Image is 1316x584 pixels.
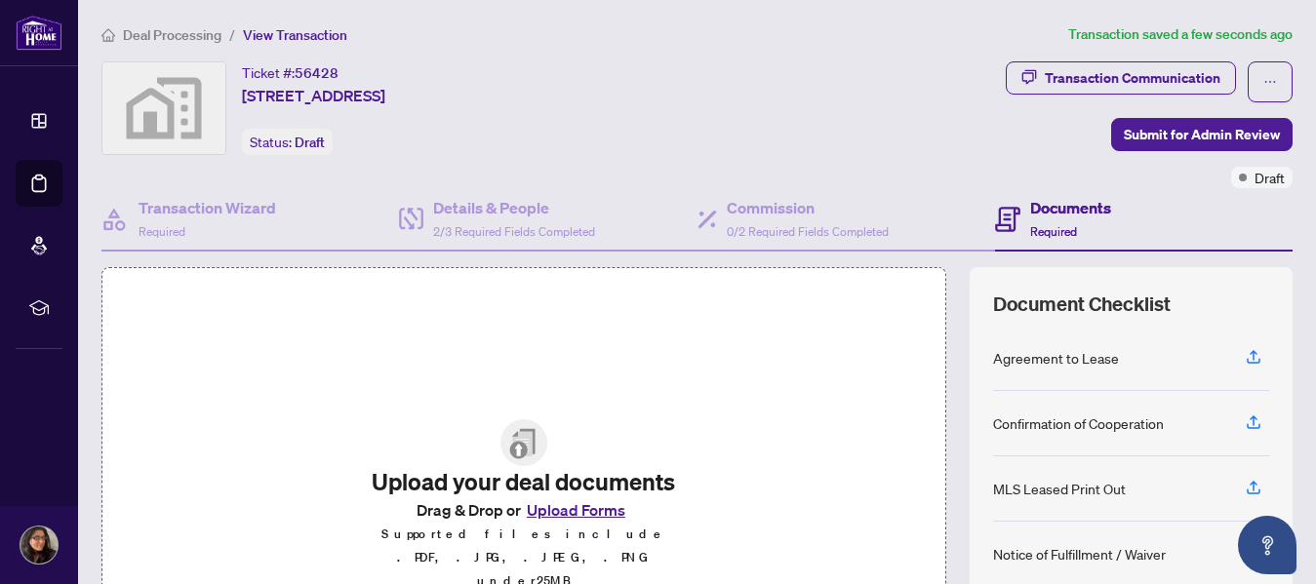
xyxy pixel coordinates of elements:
[242,84,385,107] span: [STREET_ADDRESS]
[993,347,1119,369] div: Agreement to Lease
[727,224,889,239] span: 0/2 Required Fields Completed
[139,196,276,219] h4: Transaction Wizard
[139,224,185,239] span: Required
[727,196,889,219] h4: Commission
[1045,62,1220,94] div: Transaction Communication
[993,412,1164,434] div: Confirmation of Cooperation
[1030,224,1077,239] span: Required
[1006,61,1236,95] button: Transaction Communication
[102,62,225,154] img: svg%3e
[242,61,339,84] div: Ticket #:
[993,543,1166,565] div: Notice of Fulfillment / Waiver
[1068,23,1293,46] article: Transaction saved a few seconds ago
[1111,118,1293,151] button: Submit for Admin Review
[417,497,631,523] span: Drag & Drop or
[243,26,347,44] span: View Transaction
[123,26,221,44] span: Deal Processing
[993,291,1171,318] span: Document Checklist
[20,526,58,564] img: Profile Icon
[352,466,696,497] h2: Upload your deal documents
[16,15,62,51] img: logo
[242,129,333,155] div: Status:
[1124,119,1280,150] span: Submit for Admin Review
[295,64,339,82] span: 56428
[1030,196,1111,219] h4: Documents
[500,419,547,466] img: File Upload
[433,224,595,239] span: 2/3 Required Fields Completed
[229,23,235,46] li: /
[1255,167,1285,188] span: Draft
[1263,75,1277,89] span: ellipsis
[295,134,325,151] span: Draft
[1238,516,1296,574] button: Open asap
[521,497,631,523] button: Upload Forms
[101,28,115,42] span: home
[993,478,1126,499] div: MLS Leased Print Out
[433,196,595,219] h4: Details & People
